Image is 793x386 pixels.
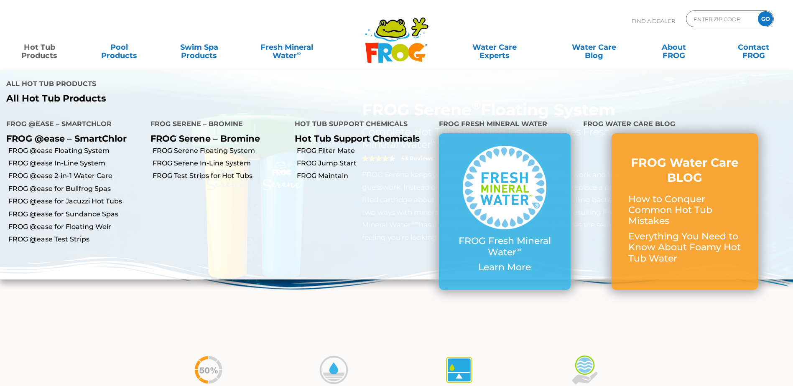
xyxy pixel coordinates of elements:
p: Everything You Need to Know About Foamy Hot Tub Water [628,231,741,264]
input: GO [758,11,773,26]
a: FROG Filter Mate [297,146,433,155]
h4: FROG @ease – SmartChlor [6,117,138,133]
h4: FROG Fresh Mineral Water [439,117,571,133]
h4: FROG Serene – Bromine [150,117,282,133]
a: FROG Jump Start [297,159,433,168]
p: Learn More [456,262,554,273]
a: Swim SpaProducts [168,39,230,56]
img: icon-atease-self-regulates [444,354,475,386]
p: Hot Tub Support Chemicals [295,133,426,144]
img: icon-50percent-less [193,354,224,386]
p: FROG Fresh Mineral Water [456,236,554,258]
a: FROG @ease for Bullfrog Spas [8,184,144,193]
a: All Hot Tub Products [6,93,390,104]
a: FROG Serene Floating System [153,146,288,155]
a: Water CareBlog [563,39,625,56]
a: FROG @ease Test Strips [8,235,144,244]
p: FROG Serene – Bromine [150,133,282,144]
img: icon-bromine-disolves [318,354,349,386]
a: Fresh MineralWater∞ [248,39,326,56]
a: FROG @ease In-Line System [8,159,144,168]
a: FROG @ease Floating System [8,146,144,155]
a: Hot TubProducts [8,39,71,56]
sup: ∞ [297,50,301,56]
a: FROG Test Strips for Hot Tubs [153,171,288,180]
h3: FROG Water Care BLOG [628,155,741,185]
h4: FROG Water Care Blog [583,117,787,133]
a: Water CareExperts [444,39,545,56]
a: FROG Maintain [297,171,433,180]
a: ContactFROG [722,39,785,56]
a: FROG Fresh Mineral Water∞ Learn More [456,146,554,277]
p: FROG @ease – SmartChlor [6,133,138,144]
a: FROG @ease for Sundance Spas [8,210,144,219]
a: AboutFROG [643,39,705,56]
input: Zip Code Form [693,13,749,25]
a: FROG @ease 2-in-1 Water Care [8,171,144,180]
img: icon-soft-feeling [569,354,600,386]
p: Find A Dealer [632,10,675,31]
sup: ∞ [516,245,521,254]
a: FROG @ease for Floating Weir [8,222,144,231]
h4: Hot Tub Support Chemicals [295,117,426,133]
a: PoolProducts [88,39,150,56]
p: How to Conquer Common Hot Tub Mistakes [628,194,741,227]
a: FROG @ease for Jacuzzi Hot Tubs [8,197,144,206]
a: FROG Water Care BLOG How to Conquer Common Hot Tub Mistakes Everything You Need to Know About Foa... [628,155,741,268]
h4: All Hot Tub Products [6,76,390,93]
a: FROG Serene In-Line System [153,159,288,168]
